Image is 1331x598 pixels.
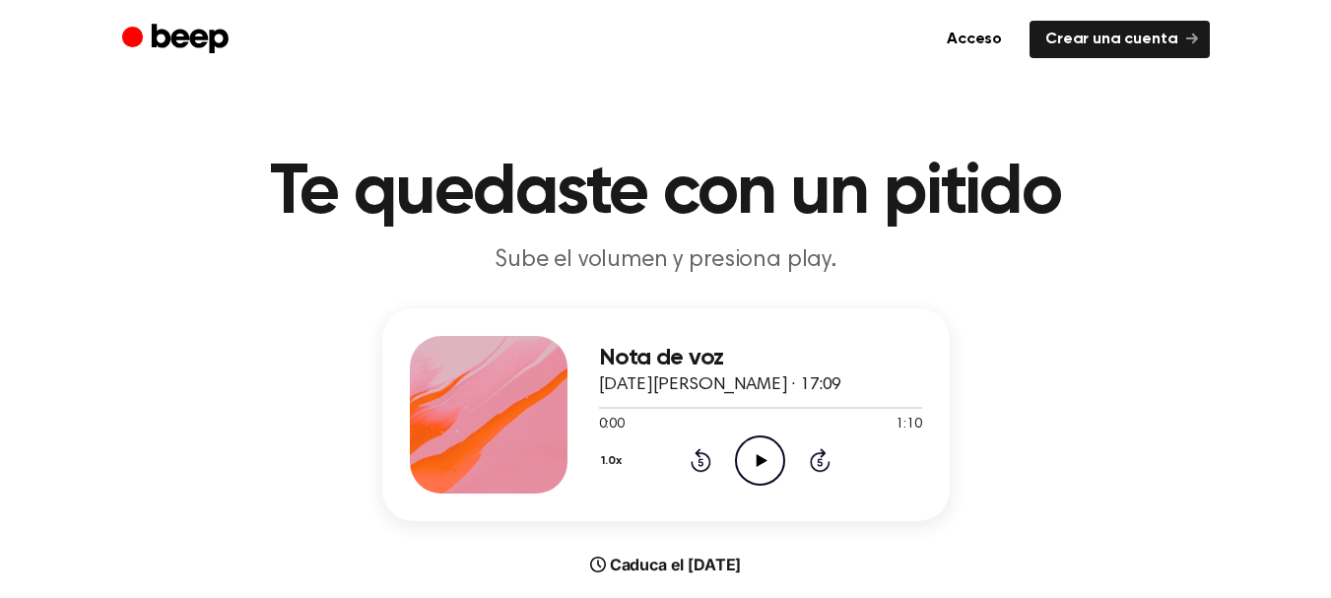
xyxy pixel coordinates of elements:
button: 1.0x [599,444,630,478]
font: [DATE][PERSON_NAME] · 17:09 [599,376,842,394]
font: Acceso [947,32,1002,47]
font: Sube el volumen y presiona play. [495,248,836,272]
font: Te quedaste con un pitido [270,158,1061,229]
font: 1:10 [896,418,921,432]
a: Acceso [931,21,1018,58]
font: 1.0x [601,455,622,467]
font: 0:00 [599,418,625,432]
a: Bip [122,21,233,59]
a: Crear una cuenta [1030,21,1209,58]
font: Crear una cuenta [1045,32,1177,47]
font: Caduca el [DATE] [610,555,741,574]
font: Nota de voz [599,346,724,369]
